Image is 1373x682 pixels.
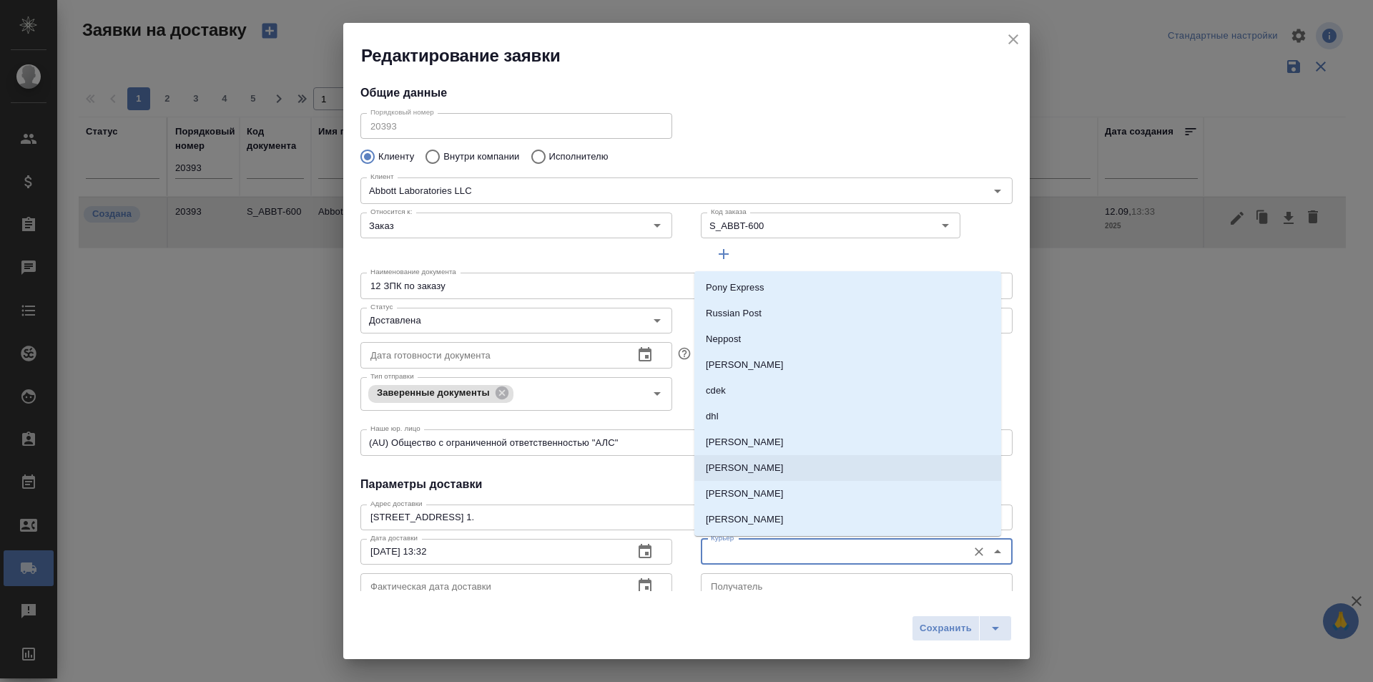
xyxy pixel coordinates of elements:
[360,476,1013,493] h4: Параметры доставки
[912,615,1012,641] div: split button
[368,387,498,398] span: Заверенные документы
[1003,29,1024,50] button: close
[706,306,762,321] p: Russian Post
[988,181,1008,201] button: Open
[701,241,747,267] button: Добавить
[912,615,980,641] button: Сохранить
[988,542,1008,562] button: Close
[706,384,726,398] p: cdek
[706,358,784,372] p: [PERSON_NAME]
[443,150,519,164] p: Внутри компании
[706,435,784,449] p: [PERSON_NAME]
[935,215,955,235] button: Open
[706,409,719,424] p: dhl
[706,487,784,501] p: [PERSON_NAME]
[706,332,741,346] p: Neppost
[675,344,694,363] button: Если заполнить эту дату, автоматически создастся заявка, чтобы забрать готовые документы
[378,150,414,164] p: Клиенту
[549,150,609,164] p: Исполнителю
[706,461,784,475] p: [PERSON_NAME]
[360,84,1013,102] h4: Общие данные
[370,512,1003,522] textarea: [STREET_ADDRESS] 1.
[706,281,764,295] p: Pony Express
[368,385,513,403] div: Заверенные документы
[706,512,784,527] p: [PERSON_NAME]
[969,542,989,562] button: Очистить
[920,620,972,637] span: Сохранить
[361,44,1030,67] h2: Редактирование заявки
[647,311,667,331] button: Open
[647,384,667,404] button: Open
[647,215,667,235] button: Open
